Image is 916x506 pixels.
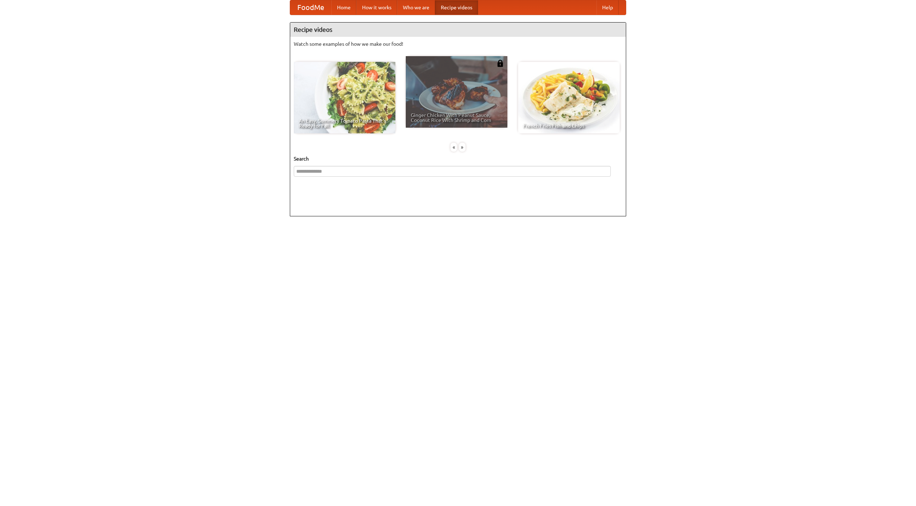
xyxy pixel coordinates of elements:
[294,40,622,48] p: Watch some examples of how we make our food!
[435,0,478,15] a: Recipe videos
[331,0,356,15] a: Home
[596,0,619,15] a: Help
[290,0,331,15] a: FoodMe
[523,123,615,128] span: French Fries Fish and Chips
[299,118,390,128] span: An Easy, Summery Tomato Pasta That's Ready for Fall
[294,62,395,133] a: An Easy, Summery Tomato Pasta That's Ready for Fall
[459,143,466,152] div: »
[518,62,620,133] a: French Fries Fish and Chips
[356,0,397,15] a: How it works
[294,155,622,162] h5: Search
[290,23,626,37] h4: Recipe videos
[497,60,504,67] img: 483408.png
[397,0,435,15] a: Who we are
[450,143,457,152] div: «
